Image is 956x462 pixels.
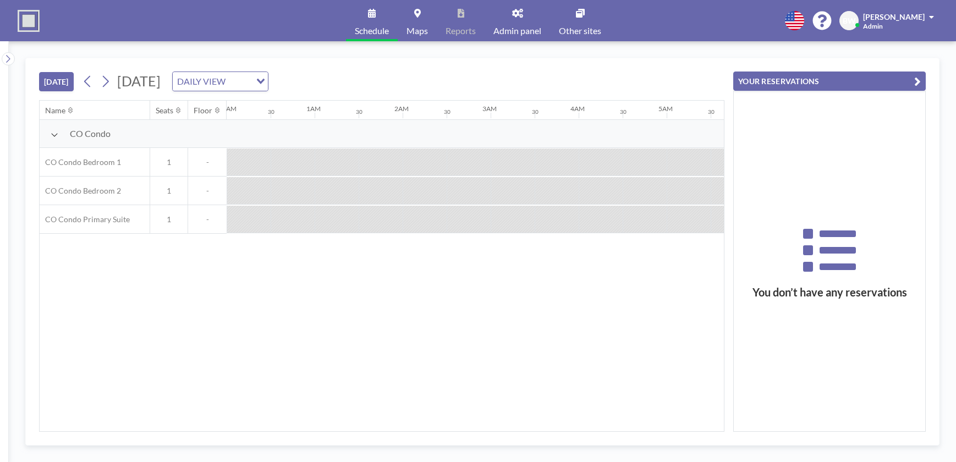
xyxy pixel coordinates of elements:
[863,22,883,30] span: Admin
[355,26,389,35] span: Schedule
[268,108,274,116] div: 30
[39,72,74,91] button: [DATE]
[173,72,268,91] div: Search for option
[708,108,715,116] div: 30
[733,71,926,91] button: YOUR RESERVATIONS
[40,157,121,167] span: CO Condo Bedroom 1
[150,186,188,196] span: 1
[229,74,250,89] input: Search for option
[188,215,227,224] span: -
[194,106,212,116] div: Floor
[218,105,237,113] div: 12AM
[150,157,188,167] span: 1
[188,157,227,167] span: -
[493,26,541,35] span: Admin panel
[444,108,450,116] div: 30
[150,215,188,224] span: 1
[117,73,161,89] span: [DATE]
[843,16,856,26] span: BW
[482,105,497,113] div: 3AM
[40,186,121,196] span: CO Condo Bedroom 2
[394,105,409,113] div: 2AM
[175,74,228,89] span: DAILY VIEW
[306,105,321,113] div: 1AM
[863,12,925,21] span: [PERSON_NAME]
[356,108,362,116] div: 30
[620,108,627,116] div: 30
[18,10,40,32] img: organization-logo
[734,285,925,299] h3: You don’t have any reservations
[40,215,130,224] span: CO Condo Primary Suite
[532,108,539,116] div: 30
[559,26,601,35] span: Other sites
[45,106,65,116] div: Name
[570,105,585,113] div: 4AM
[188,186,227,196] span: -
[70,128,111,139] span: CO Condo
[156,106,173,116] div: Seats
[406,26,428,35] span: Maps
[658,105,673,113] div: 5AM
[446,26,476,35] span: Reports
